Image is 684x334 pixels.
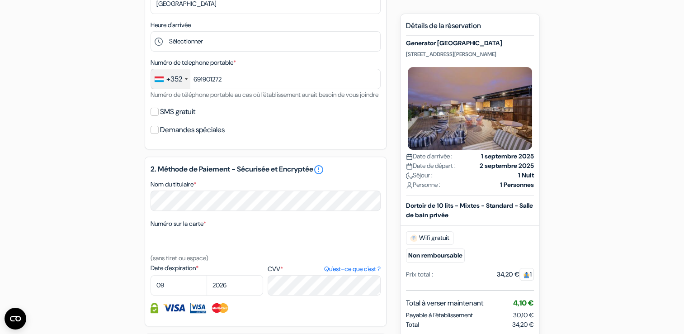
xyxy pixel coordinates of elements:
span: 4,10 € [513,298,534,308]
span: 1 [519,268,534,281]
h5: Détails de la réservation [406,21,534,36]
span: 30,10 € [513,311,534,319]
span: Total [406,320,419,329]
label: Numéro de telephone portable [151,58,236,67]
div: 34,20 € [497,270,534,279]
div: +352 [166,74,182,85]
input: 628 123 456 [151,69,381,89]
img: guest.svg [523,272,530,278]
h5: 2. Méthode de Paiement - Sécurisée et Encryptée [151,164,381,175]
img: Master Card [211,303,229,313]
img: moon.svg [406,172,413,179]
span: 34,20 € [512,320,534,329]
img: user_icon.svg [406,182,413,189]
span: Wifi gratuit [406,231,453,245]
img: Information de carte de crédit entièrement encryptée et sécurisée [151,303,158,313]
strong: 1 Personnes [500,180,534,190]
strong: 1 Nuit [518,171,534,180]
span: Payable à l’établissement [406,310,473,320]
label: Heure d'arrivée [151,20,191,30]
img: calendar.svg [406,153,413,160]
img: calendar.svg [406,163,413,170]
label: CVV [268,264,380,274]
div: Luxembourg: +352 [151,69,190,89]
a: error_outline [313,164,324,175]
span: Date d'arrivée : [406,152,453,161]
span: Date de départ : [406,161,456,171]
label: SMS gratuit [160,105,195,118]
label: Nom du titulaire [151,180,196,189]
button: Ouvrir le widget CMP [5,308,26,329]
span: Personne : [406,180,440,190]
strong: 1 septembre 2025 [481,152,534,161]
img: free_wifi.svg [410,234,417,242]
label: Numéro sur la carte [151,219,206,229]
b: Dortoir de 10 lits - Mixtes - Standard - Salle de bain privée [406,201,533,219]
small: (sans tiret ou espace) [151,254,208,262]
span: Séjour : [406,171,433,180]
h5: Generator [GEOGRAPHIC_DATA] [406,40,534,48]
label: Date d'expiration [151,263,263,273]
small: Numéro de téléphone portable au cas où l'établissement aurait besoin de vous joindre [151,91,378,99]
span: Total à verser maintenant [406,298,483,309]
img: Visa [163,303,185,313]
p: [STREET_ADDRESS][PERSON_NAME] [406,51,534,58]
strong: 2 septembre 2025 [480,161,534,171]
img: Visa Electron [190,303,206,313]
small: Non remboursable [406,248,465,262]
label: Demandes spéciales [160,124,225,136]
div: Prix total : [406,270,433,279]
a: Qu'est-ce que c'est ? [324,264,380,274]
